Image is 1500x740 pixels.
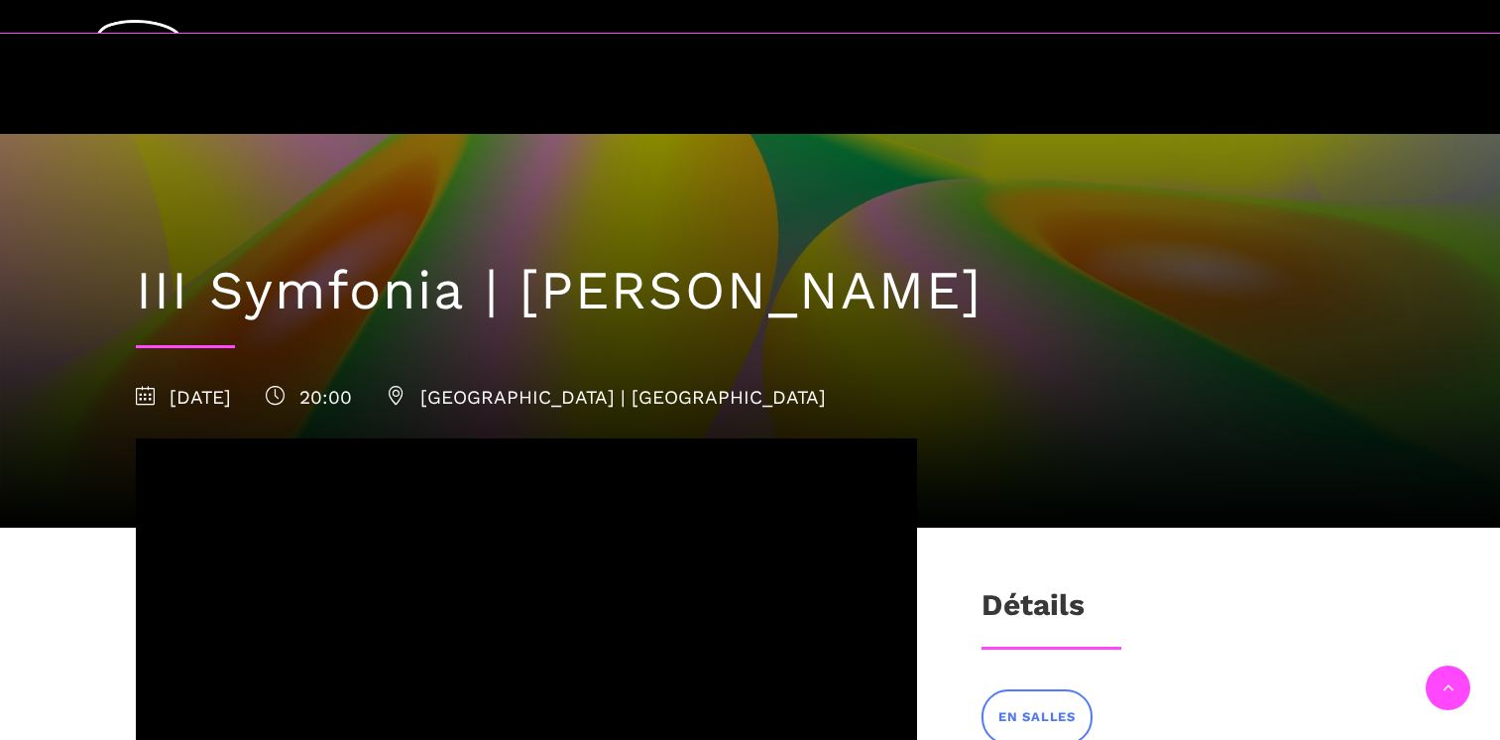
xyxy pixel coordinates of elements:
h1: III Symfonia | [PERSON_NAME] [136,259,1365,323]
span: [DATE] [136,386,231,409]
span: [GEOGRAPHIC_DATA] | [GEOGRAPHIC_DATA] [387,386,826,409]
span: 20:00 [266,386,352,409]
h3: Détails [981,587,1085,637]
span: EN SALLES [998,707,1076,728]
img: logo-fqd-med [91,20,190,100]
